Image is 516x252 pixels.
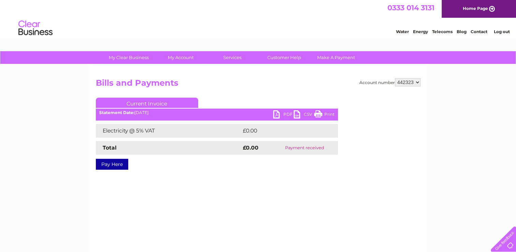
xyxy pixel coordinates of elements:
a: Contact [471,29,487,34]
img: logo.png [18,18,53,39]
h2: Bills and Payments [96,78,421,91]
td: Electricity @ 5% VAT [96,124,241,138]
div: Clear Business is a trading name of Verastar Limited (registered in [GEOGRAPHIC_DATA] No. 3667643... [97,4,419,33]
a: Water [396,29,409,34]
a: 0333 014 3131 [387,3,434,12]
strong: Total [103,144,117,151]
a: Energy [413,29,428,34]
div: [DATE] [96,110,338,115]
a: Current Invoice [96,98,198,108]
a: Customer Help [256,51,312,64]
a: CSV [294,110,314,120]
td: Payment received [271,141,338,155]
a: My Clear Business [101,51,157,64]
a: Blog [457,29,467,34]
td: £0.00 [241,124,322,138]
strong: £0.00 [243,144,259,151]
a: Services [204,51,261,64]
a: Telecoms [432,29,453,34]
a: Print [314,110,335,120]
a: My Account [152,51,209,64]
a: Log out [493,29,510,34]
a: Make A Payment [308,51,364,64]
a: Pay Here [96,159,128,170]
a: PDF [273,110,294,120]
div: Account number [359,78,421,86]
b: Statement Date: [99,110,134,115]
